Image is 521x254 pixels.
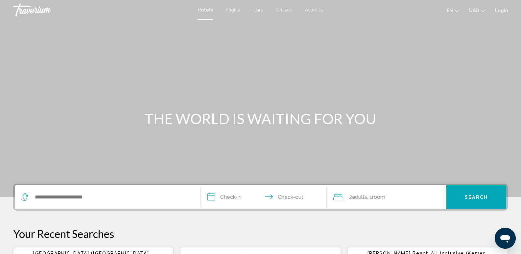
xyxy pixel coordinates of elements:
[13,227,508,240] p: Your Recent Searches
[349,193,367,202] span: 2
[15,185,506,209] div: Search widget
[447,6,459,15] button: Change language
[495,228,516,249] iframe: Кнопка запуска окна обмена сообщениями
[367,193,385,202] span: , 1
[447,8,453,13] span: en
[469,8,479,13] span: USD
[276,7,292,12] a: Cruises
[465,195,488,200] span: Search
[495,8,508,13] a: Login
[13,3,191,16] a: Travorium
[253,7,263,12] a: Cars
[226,7,240,12] a: Flights
[469,6,485,15] button: Change currency
[198,7,213,12] a: Hotels
[352,194,367,200] span: Adults
[201,185,327,209] button: Check in and out dates
[327,185,446,209] button: Travelers: 2 adults, 0 children
[305,7,323,12] a: Activities
[446,185,506,209] button: Search
[372,194,385,200] span: Room
[137,110,384,127] h1: THE WORLD IS WAITING FOR YOU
